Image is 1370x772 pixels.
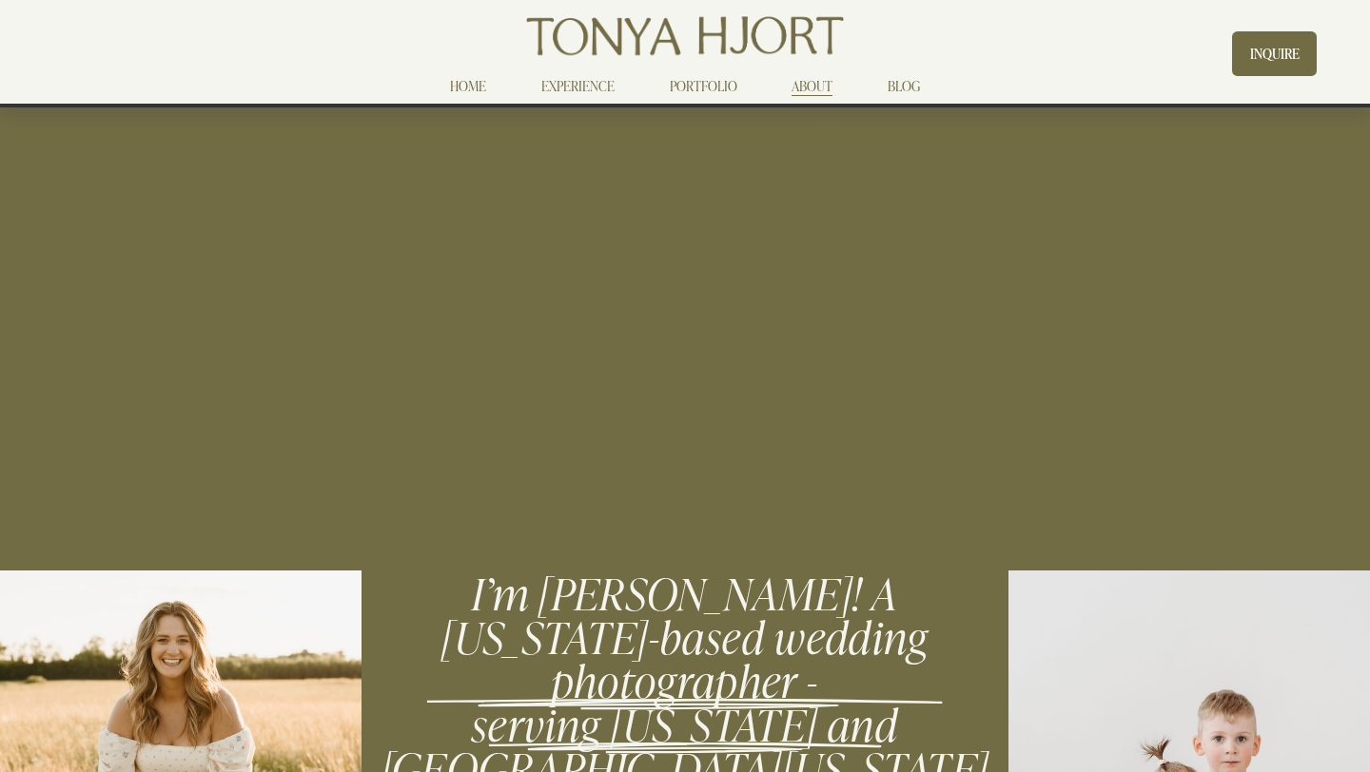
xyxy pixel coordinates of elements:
span: I’m [PERSON_NAME]! A [US_STATE]-based wedding photographer - [441,564,938,708]
a: BLOG [888,75,920,98]
a: PORTFOLIO [670,75,737,98]
a: ABOUT [792,75,832,98]
img: Tonya Hjort [522,10,847,63]
a: HOME [450,75,486,98]
a: INQUIRE [1232,31,1316,76]
a: EXPERIENCE [541,75,615,98]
